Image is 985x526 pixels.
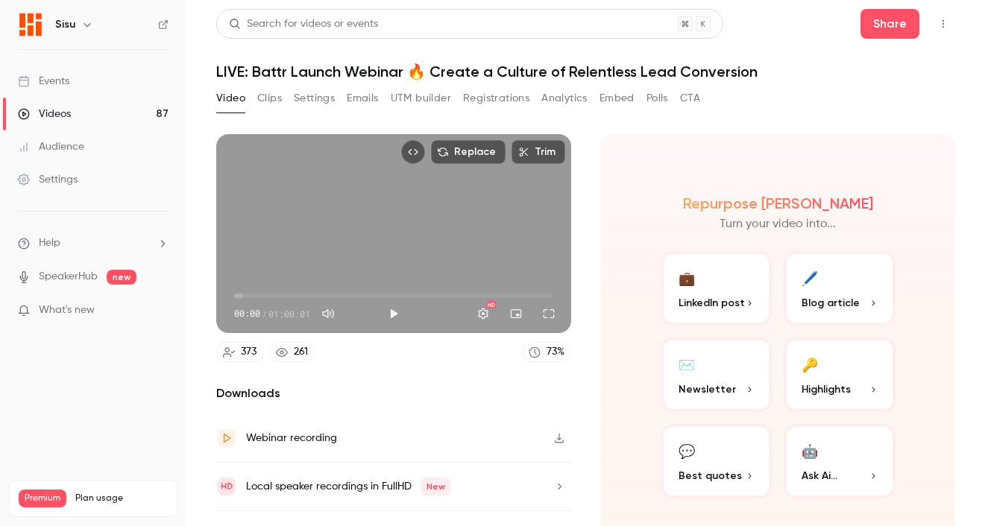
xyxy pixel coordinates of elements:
[246,429,337,447] div: Webinar recording
[784,338,896,412] button: 🔑Highlights
[431,140,506,164] button: Replace
[661,424,772,498] button: 💬Best quotes
[39,302,95,318] span: What's new
[784,251,896,326] button: 🖊️Blog article
[55,17,75,32] h6: Sisu
[541,86,588,110] button: Analytics
[246,478,451,495] div: Local speaker recordings in FullHD
[468,299,498,329] button: Settings
[107,270,136,285] span: new
[679,468,742,484] span: Best quotes
[234,307,260,320] span: 00:00
[679,381,736,397] span: Newsletter
[802,352,818,376] div: 🔑
[229,16,378,32] div: Search for videos or events
[379,299,409,329] button: Play
[501,299,531,329] button: Turn on miniplayer
[39,269,98,285] a: SpeakerHub
[931,12,955,36] button: Top Bar Actions
[39,235,60,251] span: Help
[661,251,772,326] button: 💼LinkedIn post
[19,13,43,37] img: Sisu
[18,139,84,154] div: Audience
[234,307,310,320] div: 00:00
[216,384,571,402] h2: Downloads
[294,86,335,110] button: Settings
[268,307,310,320] span: 01:00:01
[18,172,78,187] div: Settings
[720,215,836,233] p: Turn your video into...
[679,439,695,462] div: 💬
[401,140,425,164] button: Embed video
[421,478,451,495] span: New
[294,344,308,360] div: 261
[216,63,955,80] h1: LIVE: Battr Launch Webinar 🔥 Create a Culture of Relentless Lead Conversion
[534,299,564,329] button: Full screen
[75,492,168,504] span: Plan usage
[216,86,245,110] button: Video
[18,74,69,89] div: Events
[216,342,263,362] a: 373
[679,352,695,376] div: ✉️
[679,295,745,311] span: LinkedIn post
[391,86,451,110] button: UTM builder
[683,194,873,212] h2: Repurpose [PERSON_NAME]
[547,344,564,360] div: 73 %
[679,266,695,289] div: 💼
[313,299,343,329] button: Mute
[802,468,837,484] span: Ask Ai...
[512,140,565,164] button: Trim
[19,489,66,507] span: Premium
[802,439,818,462] div: 🤖
[262,307,267,320] span: /
[802,266,818,289] div: 🖊️
[680,86,700,110] button: CTA
[661,338,772,412] button: ✉️Newsletter
[347,86,378,110] button: Emails
[241,344,257,360] div: 373
[860,9,919,39] button: Share
[784,424,896,498] button: 🤖Ask Ai...
[802,381,851,397] span: Highlights
[522,342,571,362] a: 73%
[18,235,169,251] li: help-dropdown-opener
[18,107,71,121] div: Videos
[269,342,315,362] a: 261
[257,86,282,110] button: Clips
[600,86,635,110] button: Embed
[802,295,860,311] span: Blog article
[646,86,668,110] button: Polls
[463,86,529,110] button: Registrations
